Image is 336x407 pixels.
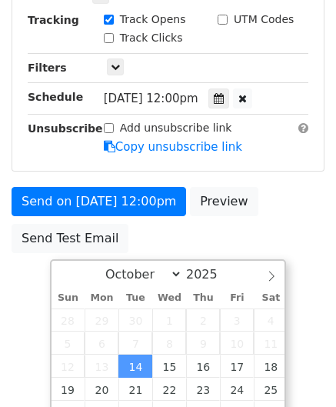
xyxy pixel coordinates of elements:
[52,378,85,401] span: October 19, 2025
[254,355,288,378] span: October 18, 2025
[152,355,186,378] span: October 15, 2025
[220,309,254,332] span: October 3, 2025
[52,355,85,378] span: October 12, 2025
[186,309,220,332] span: October 2, 2025
[152,332,186,355] span: October 8, 2025
[152,293,186,303] span: Wed
[120,30,183,46] label: Track Clicks
[118,293,152,303] span: Tue
[186,332,220,355] span: October 9, 2025
[85,355,118,378] span: October 13, 2025
[182,267,238,282] input: Year
[52,309,85,332] span: September 28, 2025
[120,12,186,28] label: Track Opens
[118,378,152,401] span: October 21, 2025
[118,355,152,378] span: October 14, 2025
[104,140,242,154] a: Copy unsubscribe link
[52,293,85,303] span: Sun
[104,92,198,105] span: [DATE] 12:00pm
[186,378,220,401] span: October 23, 2025
[85,378,118,401] span: October 20, 2025
[186,355,220,378] span: October 16, 2025
[220,355,254,378] span: October 17, 2025
[85,332,118,355] span: October 6, 2025
[220,378,254,401] span: October 24, 2025
[28,91,83,103] strong: Schedule
[220,332,254,355] span: October 10, 2025
[12,224,128,253] a: Send Test Email
[12,187,186,216] a: Send on [DATE] 12:00pm
[52,332,85,355] span: October 5, 2025
[254,378,288,401] span: October 25, 2025
[85,309,118,332] span: September 29, 2025
[28,122,103,135] strong: Unsubscribe
[234,12,294,28] label: UTM Codes
[118,332,152,355] span: October 7, 2025
[254,332,288,355] span: October 11, 2025
[186,293,220,303] span: Thu
[85,293,118,303] span: Mon
[254,309,288,332] span: October 4, 2025
[152,309,186,332] span: October 1, 2025
[28,14,79,26] strong: Tracking
[259,333,336,407] iframe: Chat Widget
[120,120,232,136] label: Add unsubscribe link
[190,187,258,216] a: Preview
[254,293,288,303] span: Sat
[152,378,186,401] span: October 22, 2025
[220,293,254,303] span: Fri
[118,309,152,332] span: September 30, 2025
[28,62,67,74] strong: Filters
